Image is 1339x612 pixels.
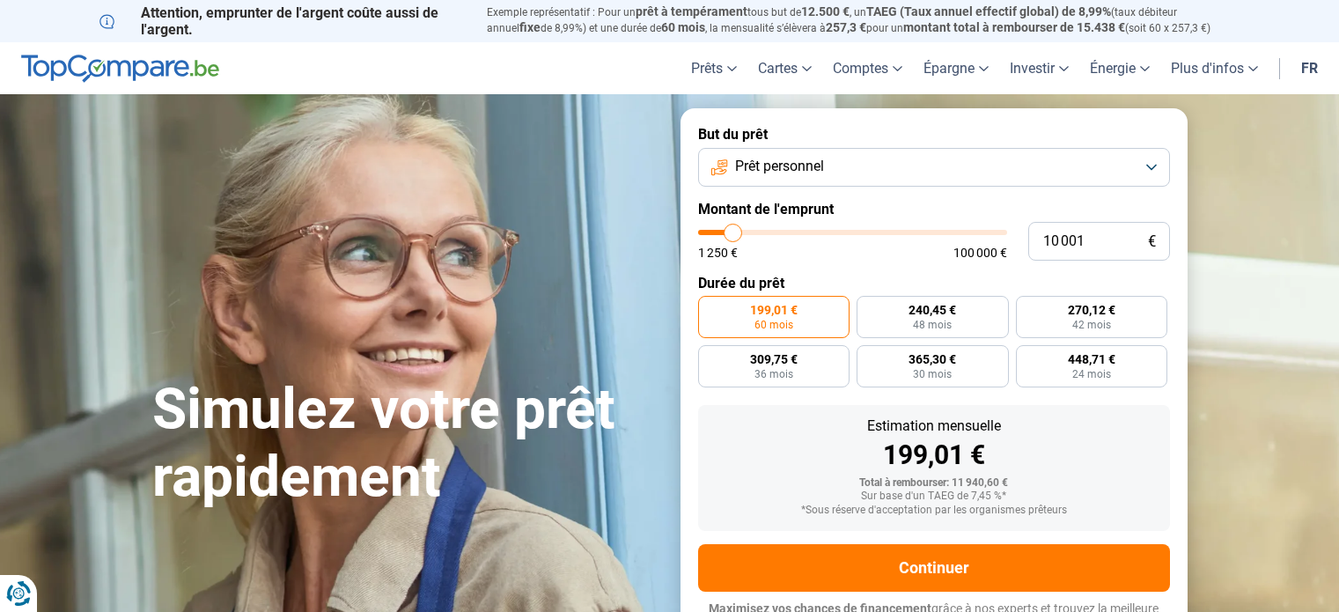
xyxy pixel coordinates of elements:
[487,4,1240,36] p: Exemple représentatif : Pour un tous but de , un (taux débiteur annuel de 8,99%) et une durée de ...
[754,369,793,380] span: 36 mois
[661,20,705,34] span: 60 mois
[750,353,798,365] span: 309,75 €
[698,544,1170,592] button: Continuer
[909,353,956,365] span: 365,30 €
[913,369,952,380] span: 30 mois
[909,304,956,316] span: 240,45 €
[822,42,913,94] a: Comptes
[698,148,1170,187] button: Prêt personnel
[1068,353,1115,365] span: 448,71 €
[801,4,850,18] span: 12.500 €
[519,20,541,34] span: fixe
[698,201,1170,218] label: Montant de l'emprunt
[750,304,798,316] span: 199,01 €
[1072,369,1111,380] span: 24 mois
[826,20,866,34] span: 257,3 €
[913,320,952,330] span: 48 mois
[754,320,793,330] span: 60 mois
[1291,42,1328,94] a: fr
[1068,304,1115,316] span: 270,12 €
[913,42,999,94] a: Épargne
[712,477,1156,490] div: Total à rembourser: 11 940,60 €
[712,442,1156,468] div: 199,01 €
[1079,42,1160,94] a: Énergie
[735,157,824,176] span: Prêt personnel
[152,376,659,512] h1: Simulez votre prêt rapidement
[1148,234,1156,249] span: €
[712,505,1156,517] div: *Sous réserve d'acceptation par les organismes prêteurs
[999,42,1079,94] a: Investir
[99,4,466,38] p: Attention, emprunter de l'argent coûte aussi de l'argent.
[903,20,1125,34] span: montant total à rembourser de 15.438 €
[1072,320,1111,330] span: 42 mois
[866,4,1111,18] span: TAEG (Taux annuel effectif global) de 8,99%
[1160,42,1269,94] a: Plus d'infos
[636,4,747,18] span: prêt à tempérament
[953,247,1007,259] span: 100 000 €
[698,247,738,259] span: 1 250 €
[712,419,1156,433] div: Estimation mensuelle
[712,490,1156,503] div: Sur base d'un TAEG de 7,45 %*
[698,126,1170,143] label: But du prêt
[21,55,219,83] img: TopCompare
[747,42,822,94] a: Cartes
[681,42,747,94] a: Prêts
[698,275,1170,291] label: Durée du prêt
